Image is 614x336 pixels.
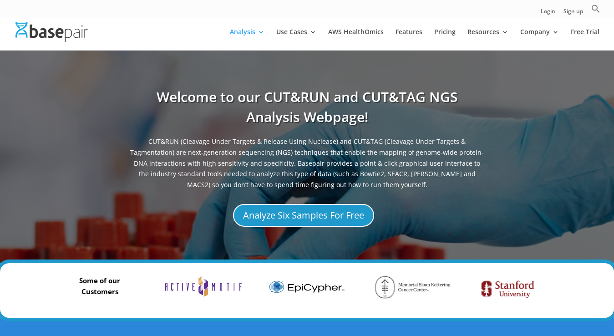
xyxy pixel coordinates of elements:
[467,29,508,50] a: Resources
[165,275,242,297] img: Active_Motif_Logo-700x181
[328,29,384,50] a: AWS HealthOmics
[563,9,583,18] a: Sign up
[571,29,599,50] a: Free Trial
[520,29,559,50] a: Company
[591,4,600,18] a: Search Icon Link
[233,204,374,227] a: Analyze Six Samples For Free
[372,275,453,299] img: Memorial Sloan-Kettering Cancer Institute
[15,22,88,41] img: Basepair
[130,136,485,195] span: CUT&RUN (Cleavage Under Targets & Release Using Nuclease) and CUT&TAG (Cleavage Under Targets & T...
[476,275,540,303] img: stanford
[79,276,120,296] strong: Some of our Customers
[230,29,264,50] a: Analysis
[396,29,422,50] a: Features
[130,87,485,136] h1: Welcome to our CUT&RUN and CUT&TAG NGS Analysis Webpage!
[434,29,456,50] a: Pricing
[269,275,345,298] img: basepair-trusted-by-epicypher
[591,4,600,13] svg: Search
[541,9,555,18] a: Login
[276,29,316,50] a: Use Cases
